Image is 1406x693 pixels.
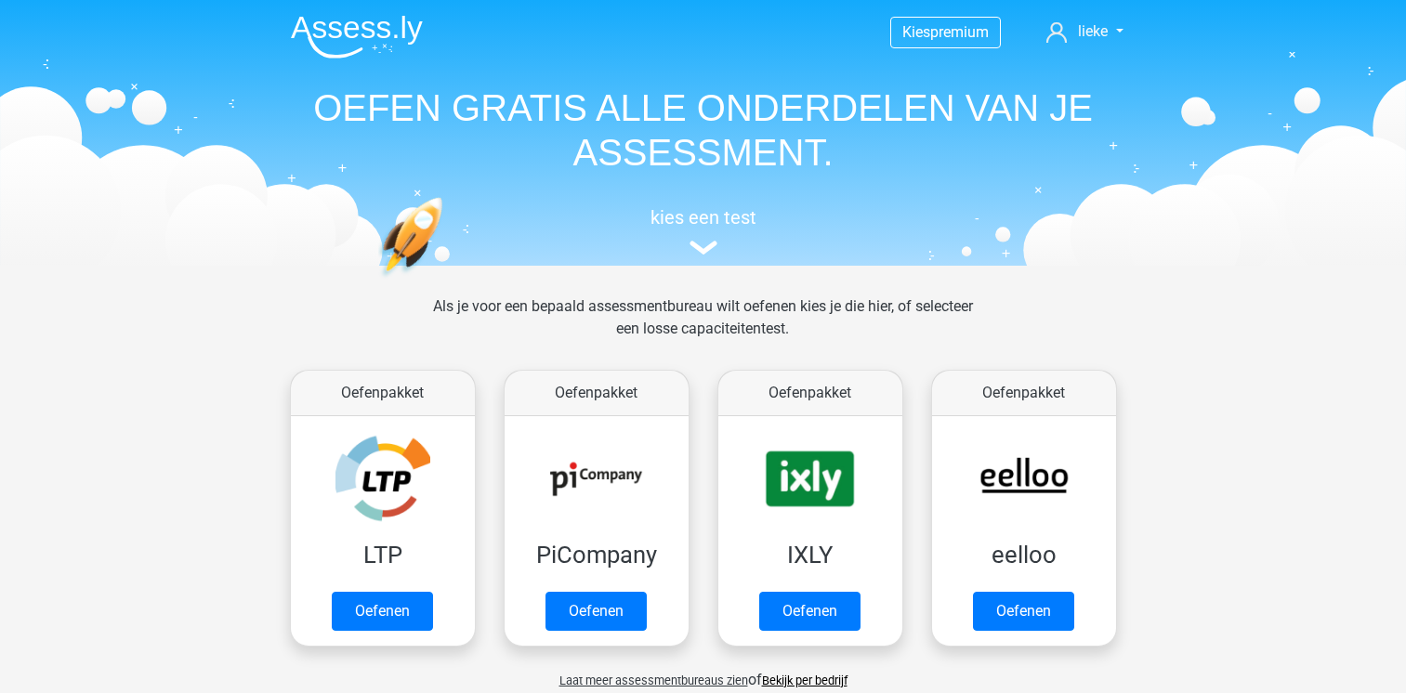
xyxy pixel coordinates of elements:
[378,197,515,365] img: oefenen
[545,592,647,631] a: Oefenen
[762,673,848,687] a: Bekijk per bedrijf
[973,592,1074,631] a: Oefenen
[418,295,988,362] div: Als je voor een bepaald assessmentbureau wilt oefenen kies je die hier, of selecteer een losse ca...
[276,206,1131,255] a: kies een test
[759,592,861,631] a: Oefenen
[276,85,1131,175] h1: OEFEN GRATIS ALLE ONDERDELEN VAN JE ASSESSMENT.
[1039,20,1130,43] a: lieke
[891,20,1000,45] a: Kiespremium
[559,673,748,687] span: Laat meer assessmentbureaus zien
[291,15,423,59] img: Assessly
[276,206,1131,229] h5: kies een test
[276,654,1131,691] div: of
[332,592,433,631] a: Oefenen
[690,241,717,255] img: assessment
[902,23,930,41] span: Kies
[930,23,989,41] span: premium
[1078,22,1108,40] span: lieke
